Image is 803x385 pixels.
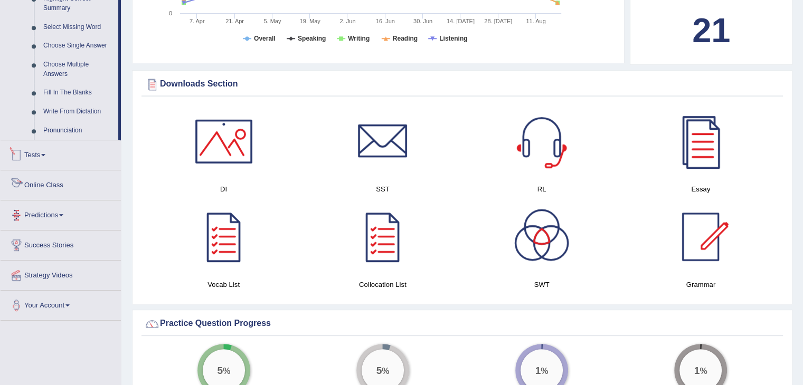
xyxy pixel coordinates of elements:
a: Tests [1,140,121,167]
a: Choose Single Answer [39,36,118,55]
a: Select Missing Word [39,18,118,37]
h4: Vocab List [149,279,298,290]
h4: Grammar [627,279,775,290]
tspan: Listening [439,35,467,42]
h4: RL [468,184,616,195]
a: Pronunciation [39,121,118,140]
h4: Essay [627,184,775,195]
tspan: 11. Aug [526,18,545,24]
tspan: Overall [254,35,276,42]
tspan: Speaking [298,35,326,42]
b: 21 [692,11,730,50]
tspan: 7. Apr [190,18,205,24]
tspan: 14. [DATE] [447,18,475,24]
tspan: 5. May [263,18,281,24]
h4: DI [149,184,298,195]
a: Fill In The Blanks [39,83,118,102]
div: Practice Question Progress [144,316,780,332]
a: Write From Dictation [39,102,118,121]
a: Strategy Videos [1,261,121,287]
tspan: 2. Jun [339,18,355,24]
a: Choose Multiple Answers [39,55,118,83]
h4: SST [308,184,457,195]
a: Success Stories [1,230,121,257]
a: Predictions [1,200,121,227]
tspan: Writing [348,35,370,42]
tspan: 28. [DATE] [484,18,512,24]
h4: SWT [468,279,616,290]
div: Downloads Section [144,76,780,92]
tspan: Reading [393,35,418,42]
a: Online Class [1,170,121,197]
tspan: 30. Jun [413,18,432,24]
text: 0 [169,10,172,16]
a: Your Account [1,291,121,317]
tspan: 16. Jun [376,18,395,24]
tspan: 19. May [300,18,321,24]
tspan: 21. Apr [225,18,244,24]
big: 5 [376,364,382,376]
big: 1 [694,364,700,376]
big: 1 [535,364,541,376]
h4: Collocation List [308,279,457,290]
big: 5 [217,364,223,376]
